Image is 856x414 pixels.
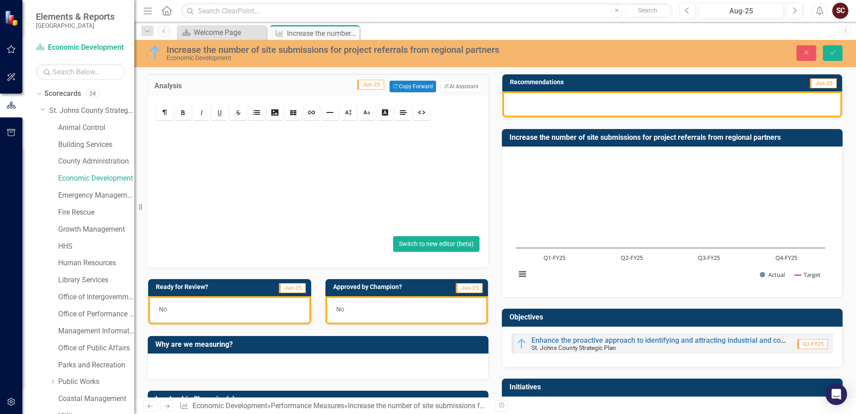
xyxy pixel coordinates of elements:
button: AI Assistant [441,81,482,92]
div: Welcome Page [194,27,264,38]
span: Search [638,7,657,14]
a: Parks and Recreation [58,360,134,371]
a: Public Works [58,377,134,387]
svg: Interactive chart [511,154,830,288]
div: Open Intercom Messenger [826,384,847,405]
a: Lists [248,105,265,120]
a: Fire Rescue [58,207,134,218]
button: Search [625,4,670,17]
a: Size [340,105,356,120]
button: SC [832,3,848,19]
span: Elements & Reports [36,11,115,22]
button: View chart menu, Chart [516,268,529,280]
a: Image [267,105,283,120]
div: Chart. Highcharts interactive chart. [511,154,833,288]
h3: Leadership Champion(s) [155,395,484,403]
h3: Ready for Review? [156,284,254,290]
div: Economic Development [167,55,537,61]
input: Search Below... [36,64,125,80]
a: Line [322,105,338,120]
div: » » [180,401,488,411]
text: Q3-FY25 [698,254,720,262]
a: Human Resources [58,258,134,268]
div: Increase the number of site submissions for project referrals from regional partners [348,401,609,410]
a: Underline [212,105,228,120]
h3: Recommendations [510,79,726,86]
a: Link [304,105,320,120]
a: Economic Development [58,173,134,184]
a: Office of Performance & Transparency [58,309,134,319]
h3: Analysis [154,82,214,90]
a: Coastal Management [58,394,134,404]
span: Jun-25 [456,283,483,293]
div: Aug-25 [702,6,781,17]
a: Economic Development [193,401,267,410]
a: Office of Public Affairs [58,343,134,354]
a: Management Information Systems [58,326,134,336]
a: HHS [58,241,134,252]
a: Economic Development [36,43,125,53]
span: No [336,306,344,313]
h3: Objectives [509,313,838,321]
h3: Approved by Champion? [333,284,441,290]
a: Building Services [58,140,134,150]
button: Show Actual [760,271,785,279]
a: Table [285,105,301,120]
a: Align [395,105,411,120]
a: Strikethrough [230,105,246,120]
a: Text Color [377,105,393,120]
span: Jun-25 [279,283,306,293]
text: Q1-FY25 [544,254,565,262]
span: No [159,306,167,313]
small: St. Johns County Strategic Plan [531,344,616,351]
div: 24 [86,90,100,98]
a: Animal Control [58,123,134,133]
img: ClearPoint Strategy [4,10,20,26]
text: Q2-FY25 [621,254,643,262]
a: Library Services [58,275,134,285]
a: Office of Intergovernmental Affairs [58,292,134,302]
a: Italic [193,105,210,120]
a: Welcome Page [179,27,264,38]
button: Switch to new editor (beta) [393,236,479,252]
div: Increase the number of site submissions for project referrals from regional partners [287,28,357,39]
img: In Progress [148,45,162,60]
h3: Initiatives [509,383,838,391]
button: Show Target [795,271,821,279]
span: Jun-25 [357,80,384,90]
div: Increase the number of site submissions for project referrals from regional partners [167,45,537,55]
a: Format [157,105,173,120]
h3: Why are we measuring? [155,341,484,349]
input: Search ClearPoint... [181,3,672,19]
button: Copy Forward [389,81,436,92]
small: [GEOGRAPHIC_DATA] [36,22,115,29]
span: Q3-FY25 [797,339,828,349]
a: Emergency Management [58,190,134,201]
h3: Increase the number of site submissions for project referrals from regional partners [509,134,838,142]
span: Jun-25 [810,78,837,88]
a: Font [359,105,375,120]
a: Growth Management [58,224,134,235]
text: Q4-FY25 [775,254,797,262]
button: Aug-25 [698,3,784,19]
a: HTML [414,105,430,120]
a: Scorecards [44,89,81,99]
a: County Administration [58,156,134,167]
a: St. Johns County Strategic Plan [49,106,134,116]
a: Performance Measures [271,401,344,410]
a: Bold [175,105,191,120]
img: In Progress [516,338,527,349]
